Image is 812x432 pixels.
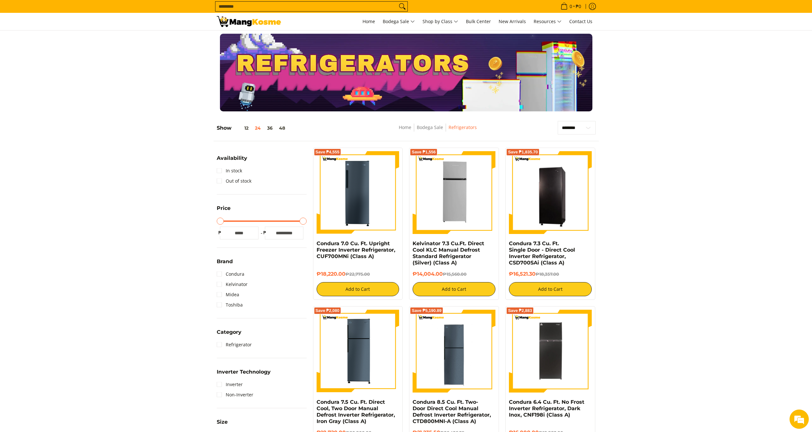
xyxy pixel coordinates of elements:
span: • [559,3,583,10]
a: Kelvinator 7.3 Cu.Ft. Direct Cool KLC Manual Defrost Standard Refrigerator (Silver) (Class A) [413,240,484,266]
a: Home [359,13,378,30]
summary: Open [217,206,231,216]
h6: ₱14,004.00 [413,271,495,277]
span: Save ₱5,190.89 [412,309,441,313]
h6: ₱16,521.30 [509,271,592,277]
span: Save ₱4,555 [316,150,340,154]
span: Save ₱2,080 [316,309,340,313]
span: ₱ [262,229,268,236]
a: New Arrivals [495,13,529,30]
span: Save ₱2,883 [508,309,532,313]
a: Condura 7.5 Cu. Ft. Direct Cool, Two Door Manual Defrost Inverter Refrigerator, Iron Gray (Class A) [317,399,395,424]
span: Price [217,206,231,211]
a: Condura 8.5 Cu. Ft. Two-Door Direct Cool Manual Defrost Inverter Refrigerator, CTD800MNI-A (Class A) [413,399,491,424]
button: 48 [276,125,288,131]
img: condura-direct-cool-7.5-cubic-feet-2-door-manual-defrost-inverter-ref-iron-gray-full-view-mang-kosme [317,310,399,393]
button: Search [397,2,407,11]
button: Add to Cart [317,282,399,296]
span: Inverter Technology [217,369,271,375]
a: Bodega Sale [417,124,443,130]
summary: Open [217,419,228,429]
span: Bulk Center [466,18,491,24]
summary: Open [217,330,241,340]
span: Resources [534,18,562,26]
h5: Show [217,125,288,131]
span: Shop by Class [423,18,458,26]
a: Condura 6.4 Cu. Ft. No Frost Inverter Refrigerator, Dark Inox, CNF198i (Class A) [509,399,584,418]
span: Bodega Sale [383,18,415,26]
img: Condura 7.3 Cu. Ft. Single Door - Direct Cool Inverter Refrigerator, CSD700SAi (Class A) [509,152,592,233]
span: Size [217,419,228,425]
del: ₱15,560.00 [443,272,467,277]
a: Condura [217,269,244,279]
h6: ₱18,220.00 [317,271,399,277]
img: Condura 8.5 Cu. Ft. Two-Door Direct Cool Manual Defrost Inverter Refrigerator, CTD800MNI-A (Class A) [413,310,495,393]
span: Contact Us [569,18,592,24]
button: Add to Cart [413,282,495,296]
span: ₱ [217,229,223,236]
span: 0 [569,4,573,9]
a: Refrigerators [449,124,477,130]
span: Brand [217,259,233,264]
del: ₱22,775.00 [345,272,370,277]
a: Midea [217,289,239,300]
img: Kelvinator 7.3 Cu.Ft. Direct Cool KLC Manual Defrost Standard Refrigerator (Silver) (Class A) [413,151,495,234]
nav: Main Menu [287,13,596,30]
a: Condura 7.0 Cu. Ft. Upright Freezer Inverter Refrigerator, CUF700MNi (Class A) [317,240,395,259]
a: Toshiba [217,300,243,310]
span: Home [362,18,375,24]
a: Bodega Sale [380,13,418,30]
span: ₱0 [575,4,582,9]
button: Add to Cart [509,282,592,296]
a: Shop by Class [419,13,461,30]
a: Contact Us [566,13,596,30]
a: Condura 7.3 Cu. Ft. Single Door - Direct Cool Inverter Refrigerator, CSD700SAi (Class A) [509,240,575,266]
summary: Open [217,156,247,166]
nav: Breadcrumbs [352,124,524,138]
img: Bodega Sale Refrigerator l Mang Kosme: Home Appliances Warehouse Sale [217,16,281,27]
span: Availability [217,156,247,161]
a: Resources [530,13,565,30]
img: Condura 6.4 Cu. Ft. No Frost Inverter Refrigerator, Dark Inox, CNF198i (Class A) [509,310,592,393]
img: Condura 7.0 Cu. Ft. Upright Freezer Inverter Refrigerator, CUF700MNi (Class A) [317,151,399,234]
a: Inverter [217,379,243,390]
button: 36 [264,125,276,131]
a: Home [399,124,411,130]
a: In stock [217,166,242,176]
span: Category [217,330,241,335]
a: Kelvinator [217,279,248,289]
button: 12 [231,125,252,131]
a: Out of stock [217,176,251,186]
span: New Arrivals [499,18,526,24]
span: Save ₱1,835.70 [508,150,538,154]
del: ₱18,357.00 [536,272,559,277]
a: Bulk Center [463,13,494,30]
summary: Open [217,369,271,379]
summary: Open [217,259,233,269]
a: Refrigerator [217,340,252,350]
span: Save ₱1,556 [412,150,436,154]
a: Non-Inverter [217,390,253,400]
button: 24 [252,125,264,131]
